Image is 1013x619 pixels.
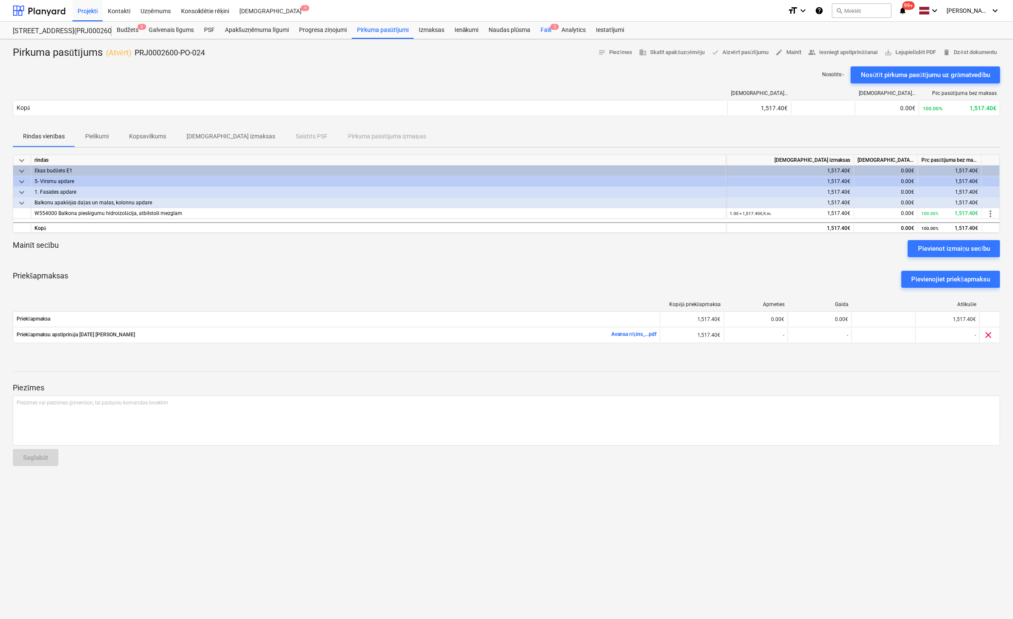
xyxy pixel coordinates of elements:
[788,328,852,342] div: -
[591,22,629,39] a: Iestatījumi
[35,176,722,186] div: 5- Virsmu apdare
[788,312,852,326] div: 0.00€
[556,22,591,39] a: Analytics
[858,166,914,176] div: 0.00€
[199,22,220,39] a: PSF
[923,90,997,97] div: Pēc pasūtījuma bez maksas
[912,274,990,285] div: Pievienojiet priekšapmaksu
[858,176,914,187] div: 0.00€
[449,22,484,39] div: Ienākumi
[970,578,1013,619] div: Chat Widget
[31,155,726,166] div: rindas
[112,22,144,39] div: Budžets
[851,66,1000,83] button: Nosūtīt pirkuma pasūtījumu uz grāmatvedību
[859,90,916,96] div: [DEMOGRAPHIC_DATA] izmaksas
[884,49,892,56] span: save_alt
[294,22,352,39] a: Progresa ziņojumi
[921,208,978,219] div: 1,517.40€
[639,49,647,56] span: business
[35,166,722,176] div: Ēkas budžets E1
[17,331,135,338] p: Priekšapmaksu apstiprināja [DATE] [PERSON_NAME]
[903,1,915,10] span: 99+
[858,223,914,234] div: 0.00€
[921,187,978,198] div: 1,517.40€
[731,105,788,112] div: 1,517.40€
[730,187,850,198] div: 1,517.40€
[730,208,850,219] div: 1,517.40€
[711,49,719,56] span: done
[17,166,27,176] span: keyboard_arrow_down
[550,24,559,30] span: 2
[144,22,199,39] a: Galvenais līgums
[983,330,993,340] span: clear
[612,331,656,337] a: Avansa rēķins_...pdf
[809,48,878,57] span: Iesniegt apstiprināšanai
[772,46,805,59] button: Mainīt
[815,6,823,16] i: Zināšanu pamats
[881,46,939,59] button: Lejupielādēt PDF
[859,105,915,112] div: 0.00€
[106,48,131,58] p: ( Atvērt )
[708,46,772,59] button: Aizvērt pasūtījumu
[724,328,788,342] div: -
[664,301,721,308] div: Kopējā priekšapmaksa
[788,6,798,16] i: format_size
[112,22,144,39] a: Budžets3
[861,69,990,80] div: Nosūtīt pirkuma pasūtījumu uz grāmatvedību
[940,46,1000,59] button: Dzēst dokumentu
[985,209,996,219] span: more_vert
[822,71,844,78] p: Nosūtīts : -
[730,198,850,208] div: 1,517.40€
[35,198,722,208] div: Balkonu apakšējās daļas un malas, kolonnu apdare
[921,223,978,234] div: 1,517.40€
[775,49,783,56] span: edit
[17,104,30,112] div: Kopā
[923,105,996,112] div: 1,517.40€
[724,312,788,326] div: 0.00€
[919,301,976,308] div: Atlikušie
[598,49,606,56] span: notes
[915,328,979,342] div: -
[809,49,816,56] span: people_alt
[921,198,978,208] div: 1,517.40€
[414,22,449,39] div: Izmaksas
[31,222,726,233] div: Kopā
[187,132,275,141] p: [DEMOGRAPHIC_DATA] izmaksas
[730,166,850,176] div: 1,517.40€
[836,7,843,14] span: search
[13,271,68,288] p: Priekšapmaksas
[660,312,724,326] div: 1,517.40€
[730,223,850,234] div: 1,517.40€
[915,312,979,326] div: 1,517.40€
[726,155,854,166] div: [DEMOGRAPHIC_DATA] izmaksas
[484,22,536,39] a: Naudas plūsma
[595,46,636,59] button: Piezīmes
[943,48,997,57] span: Dzēst dokumentu
[832,3,892,18] button: Meklēt
[352,22,414,39] a: Pirkuma pasūtījumi
[728,301,785,307] div: Apmeties
[35,210,182,216] span: W554000 Balkona pieslēgumu hidroizolācija, atbilstoši mezglam
[301,5,309,11] span: 1
[918,155,982,166] div: Pēc pasūtījuma bez maksas
[858,208,914,219] div: 0.00€
[943,49,951,56] span: delete
[13,383,1000,393] p: Piezīmes
[805,46,881,59] button: Iesniegt apstiprināšanai
[921,166,978,176] div: 1,517.40€
[918,243,990,254] div: Pievienot izmaiņu secību
[17,198,27,208] span: keyboard_arrow_down
[854,155,918,166] div: [DEMOGRAPHIC_DATA] izmaksas
[791,301,849,307] div: Gaida
[921,226,938,231] small: 100.00%
[85,132,109,141] p: Pielikumi
[711,48,768,57] span: Aizvērt pasūtījumu
[17,155,27,166] span: keyboard_arrow_down
[858,187,914,198] div: 0.00€
[135,48,205,58] p: PRJ0002600-PO-024
[138,24,146,30] span: 3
